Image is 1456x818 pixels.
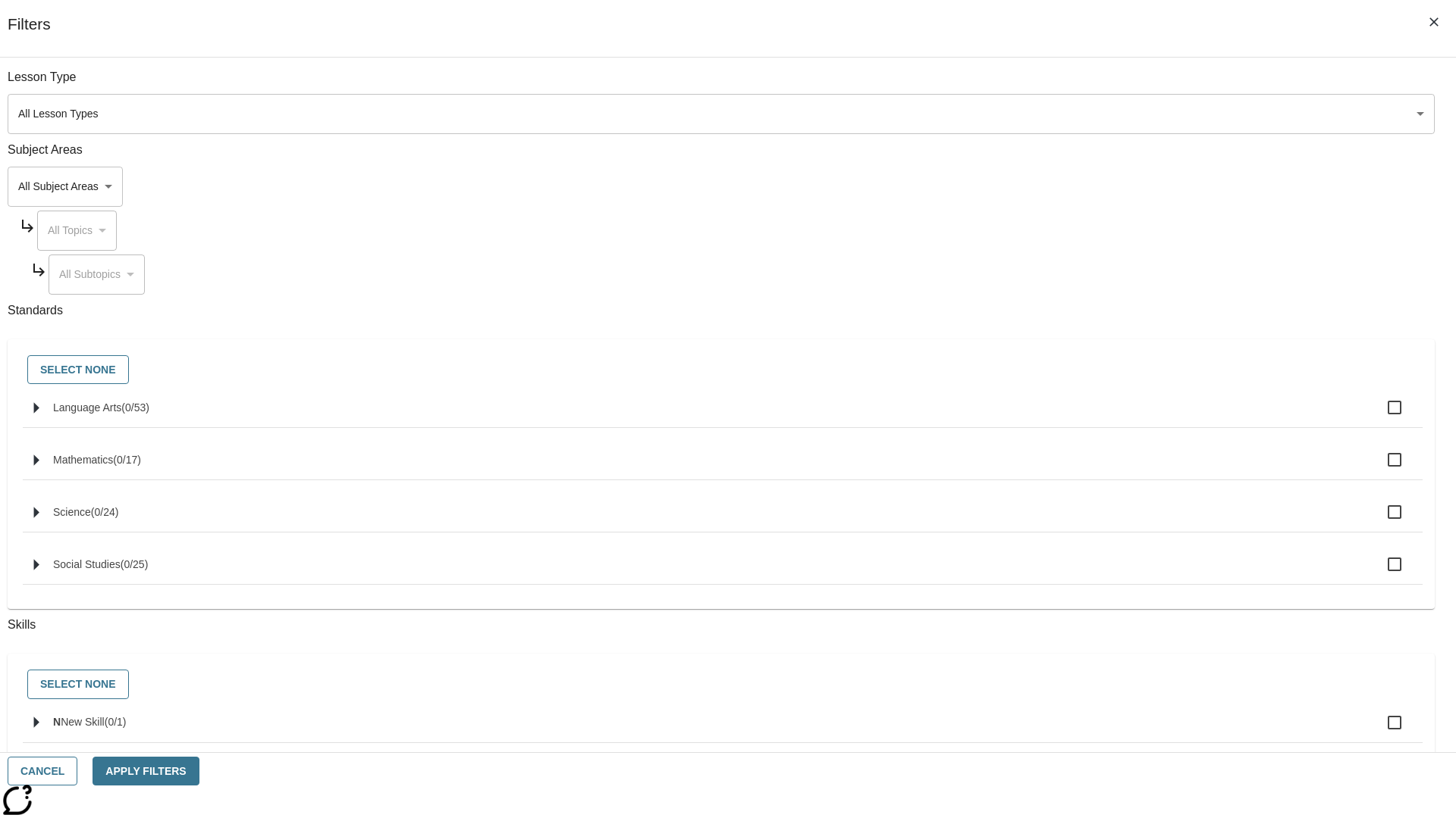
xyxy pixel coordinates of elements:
[8,167,123,207] div: Select a Subject Area
[8,302,1435,320] p: Standards
[23,388,1423,597] ul: Select standards
[53,506,91,518] span: Science
[8,617,1435,634] p: Skills
[27,670,129,699] button: Select None
[49,254,145,295] div: Select a Subject Area
[113,454,141,466] span: 0 standards selected/17 standards in group
[53,558,121,570] span: Social Studies
[20,666,1423,703] div: Select skills
[121,401,149,414] span: 0 standards selected/53 standards in group
[8,94,1435,134] div: Select a lesson type
[8,69,1435,86] p: Lesson Type
[20,351,1423,389] div: Select standards
[8,142,1435,159] p: Subject Areas
[27,355,129,385] button: Select None
[8,757,77,786] button: Cancel
[53,401,121,414] span: Language Arts
[121,558,149,570] span: 0 standards selected/25 standards in group
[1418,6,1450,38] button: Close Filters side menu
[53,454,113,466] span: Mathematics
[91,506,119,518] span: 0 standards selected/24 standards in group
[37,211,117,251] div: Select a Subject Area
[8,15,51,57] h1: Filters
[93,757,199,786] button: Apply Filters
[105,716,127,728] span: 0 skills selected/1 skills in group
[61,716,105,728] span: New Skill
[53,716,61,728] span: N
